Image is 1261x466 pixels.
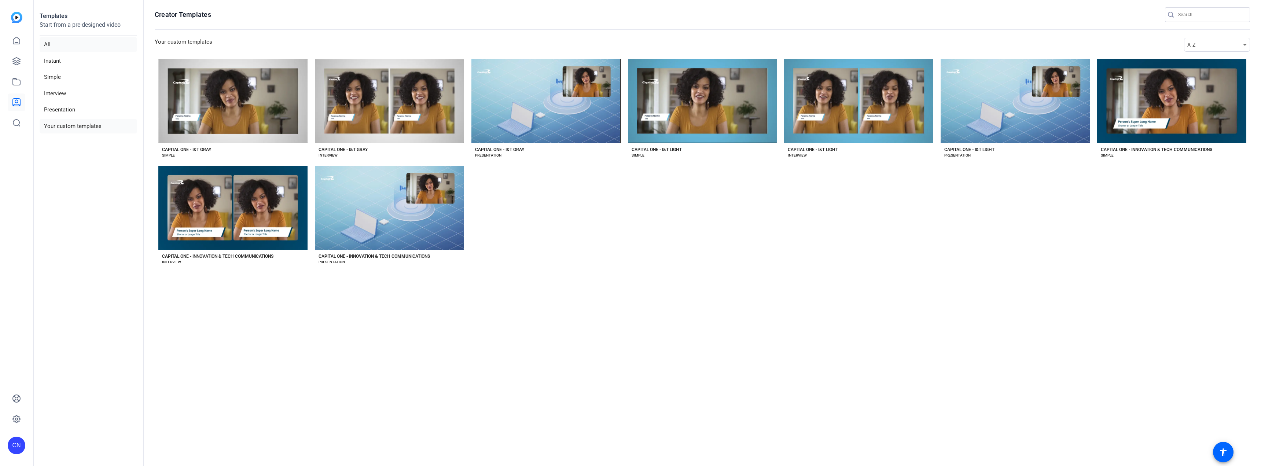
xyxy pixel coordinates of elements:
div: CAPITAL ONE - I&T GRAY [162,147,211,153]
p: Start from a pre-designed video [40,21,137,36]
div: INTERVIEW [162,259,181,265]
span: A-Z [1187,42,1195,48]
div: SIMPLE [1101,153,1114,158]
li: Simple [40,70,137,85]
mat-icon: accessibility [1219,448,1228,456]
button: Template image [315,166,464,250]
div: CAPITAL ONE - I&T LIGHT [632,147,682,153]
div: INTERVIEW [788,153,807,158]
div: CAPITAL ONE - I&T GRAY [319,147,368,153]
div: PRESENTATION [944,153,971,158]
div: PRESENTATION [319,259,345,265]
h1: Creator Templates [155,10,211,19]
div: CN [8,437,25,454]
div: INTERVIEW [319,153,338,158]
div: CAPITAL ONE - I&T GRAY [475,147,524,153]
div: CAPITAL ONE - INNOVATION & TECH COMMUNICATIONS [162,253,273,259]
div: SIMPLE [632,153,644,158]
button: Template image [941,59,1090,143]
li: Presentation [40,102,137,117]
button: Template image [471,59,621,143]
div: CAPITAL ONE - I&T LIGHT [788,147,838,153]
button: Template image [628,59,777,143]
button: Template image [158,59,308,143]
li: All [40,37,137,52]
div: CAPITAL ONE - INNOVATION & TECH COMMUNICATIONS [1101,147,1212,153]
strong: Templates [40,12,67,19]
li: Instant [40,54,137,69]
div: PRESENTATION [475,153,501,158]
button: Template image [315,59,464,143]
div: CAPITAL ONE - I&T LIGHT [944,147,995,153]
div: CAPITAL ONE - INNOVATION & TECH COMMUNICATIONS [319,253,430,259]
button: Template image [158,166,308,250]
div: SIMPLE [162,153,175,158]
button: Template image [1097,59,1246,143]
li: Interview [40,86,137,101]
h3: Your custom templates [155,38,212,52]
img: blue-gradient.svg [11,12,22,23]
button: Template image [784,59,933,143]
li: Your custom templates [40,119,137,134]
input: Search [1178,10,1244,19]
